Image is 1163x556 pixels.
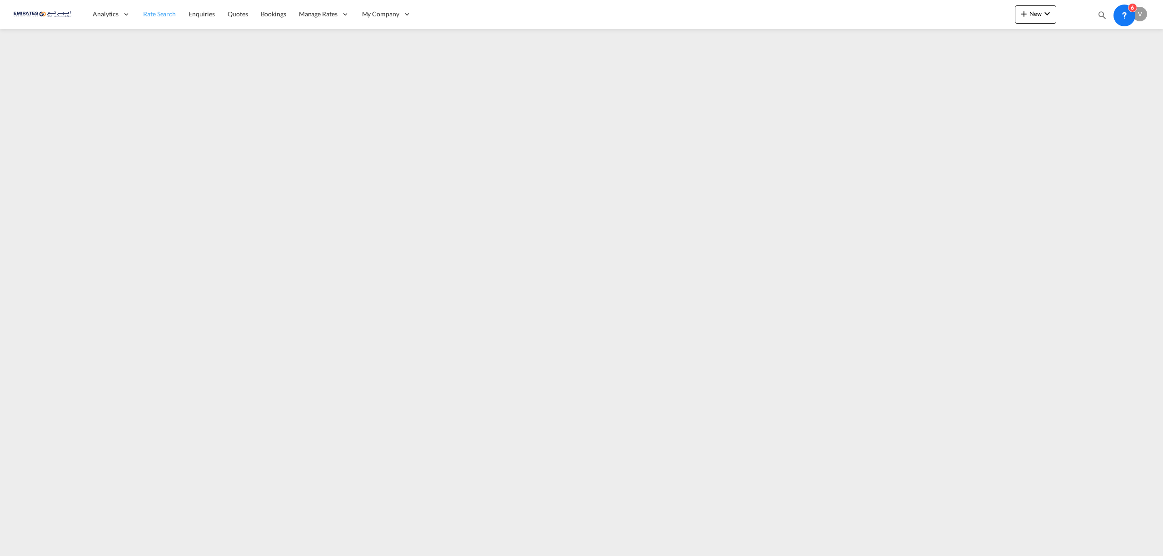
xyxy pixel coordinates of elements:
div: V [1133,7,1147,21]
md-icon: icon-magnify [1097,10,1107,20]
span: Manage Rates [299,10,338,19]
span: New [1019,10,1053,17]
span: My Company [362,10,399,19]
span: Help [1113,6,1128,22]
span: Bookings [261,10,286,18]
md-icon: icon-plus 400-fg [1019,8,1029,19]
div: Help [1113,6,1133,23]
span: Quotes [228,10,248,18]
span: Enquiries [189,10,215,18]
div: icon-magnify [1097,10,1107,24]
span: Analytics [93,10,119,19]
img: c67187802a5a11ec94275b5db69a26e6.png [14,4,75,25]
md-icon: icon-chevron-down [1042,8,1053,19]
button: icon-plus 400-fgNewicon-chevron-down [1015,5,1056,24]
span: Rate Search [143,10,176,18]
